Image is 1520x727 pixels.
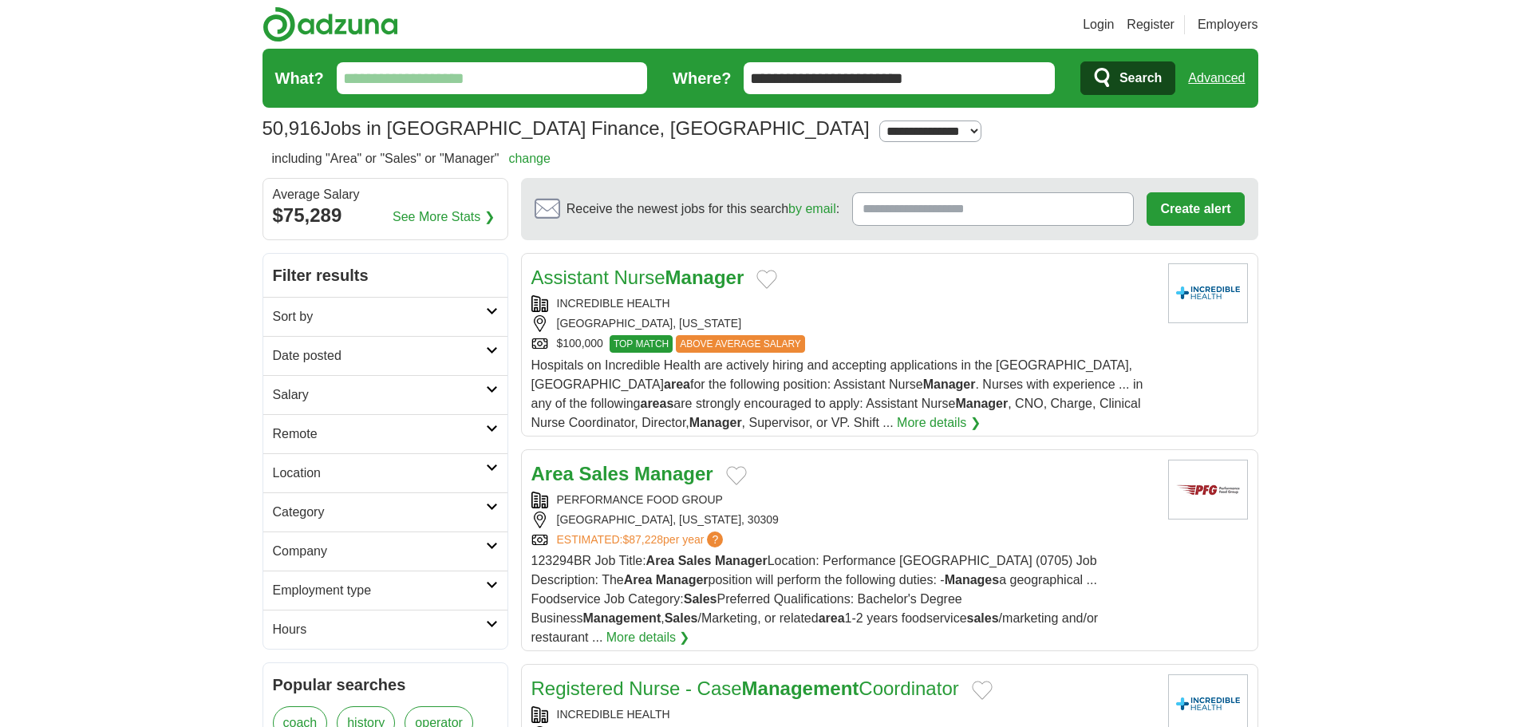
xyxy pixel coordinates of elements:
[656,573,709,587] strong: Manager
[707,531,723,547] span: ?
[263,414,507,453] a: Remote
[606,628,690,647] a: More details ❯
[955,397,1008,410] strong: Manager
[972,681,993,700] button: Add to favorite jobs
[1168,460,1248,520] img: Performance Food Group logo
[610,335,673,353] span: TOP MATCH
[665,611,698,625] strong: Sales
[622,533,663,546] span: $87,228
[531,335,1155,353] div: $100,000
[263,117,870,139] h1: Jobs in [GEOGRAPHIC_DATA] Finance, [GEOGRAPHIC_DATA]
[531,315,1155,332] div: [GEOGRAPHIC_DATA], [US_STATE]
[531,678,959,699] a: Registered Nurse - CaseManagementCoordinator
[624,573,653,587] strong: Area
[531,267,744,288] a: Assistant NurseManager
[684,592,717,606] strong: Sales
[640,397,673,410] strong: areas
[275,66,324,90] label: What?
[273,503,486,522] h2: Category
[273,201,498,230] div: $75,289
[557,531,727,548] a: ESTIMATED:$87,228per year?
[726,466,747,485] button: Add to favorite jobs
[508,152,551,165] a: change
[531,554,1099,644] span: 123294BR Job Title: Location: Performance [GEOGRAPHIC_DATA] (0705) Job Description: The position ...
[676,335,805,353] span: ABOVE AVERAGE SALARY
[273,188,498,201] div: Average Salary
[819,611,845,625] strong: area
[263,336,507,375] a: Date posted
[1198,15,1258,34] a: Employers
[646,554,675,567] strong: Area
[263,297,507,336] a: Sort by
[1119,62,1162,94] span: Search
[557,493,723,506] a: PERFORMANCE FOOD GROUP
[582,611,661,625] strong: Management
[531,358,1143,429] span: Hospitals on Incredible Health are actively hiring and accepting applications in the [GEOGRAPHIC_...
[263,6,398,42] img: Adzuna logo
[273,673,498,697] h2: Popular searches
[579,463,630,484] strong: Sales
[742,678,859,699] strong: Management
[263,114,321,143] span: 50,916
[1168,263,1248,323] img: Company logo
[263,375,507,414] a: Salary
[263,531,507,571] a: Company
[531,463,713,484] a: Area Sales Manager
[273,542,486,561] h2: Company
[263,492,507,531] a: Category
[273,307,486,326] h2: Sort by
[715,554,768,567] strong: Manager
[1127,15,1175,34] a: Register
[756,270,777,289] button: Add to favorite jobs
[263,254,507,297] h2: Filter results
[273,464,486,483] h2: Location
[923,377,976,391] strong: Manager
[1080,61,1175,95] button: Search
[272,149,551,168] h2: including "Area" or "Sales" or "Manager"
[273,346,486,365] h2: Date posted
[273,425,486,444] h2: Remote
[531,463,574,484] strong: Area
[393,207,495,227] a: See More Stats ❯
[665,267,744,288] strong: Manager
[263,571,507,610] a: Employment type
[531,295,1155,312] div: INCREDIBLE HEALTH
[1083,15,1114,34] a: Login
[273,620,486,639] h2: Hours
[263,453,507,492] a: Location
[673,66,731,90] label: Where?
[531,512,1155,528] div: [GEOGRAPHIC_DATA], [US_STATE], 30309
[273,385,486,405] h2: Salary
[945,573,999,587] strong: Manages
[897,413,981,433] a: More details ❯
[678,554,712,567] strong: Sales
[689,416,742,429] strong: Manager
[634,463,713,484] strong: Manager
[273,581,486,600] h2: Employment type
[664,377,690,391] strong: area
[788,202,836,215] a: by email
[1147,192,1244,226] button: Create alert
[263,610,507,649] a: Hours
[531,706,1155,723] div: INCREDIBLE HEALTH
[1188,62,1245,94] a: Advanced
[967,611,999,625] strong: sales
[567,200,839,219] span: Receive the newest jobs for this search :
